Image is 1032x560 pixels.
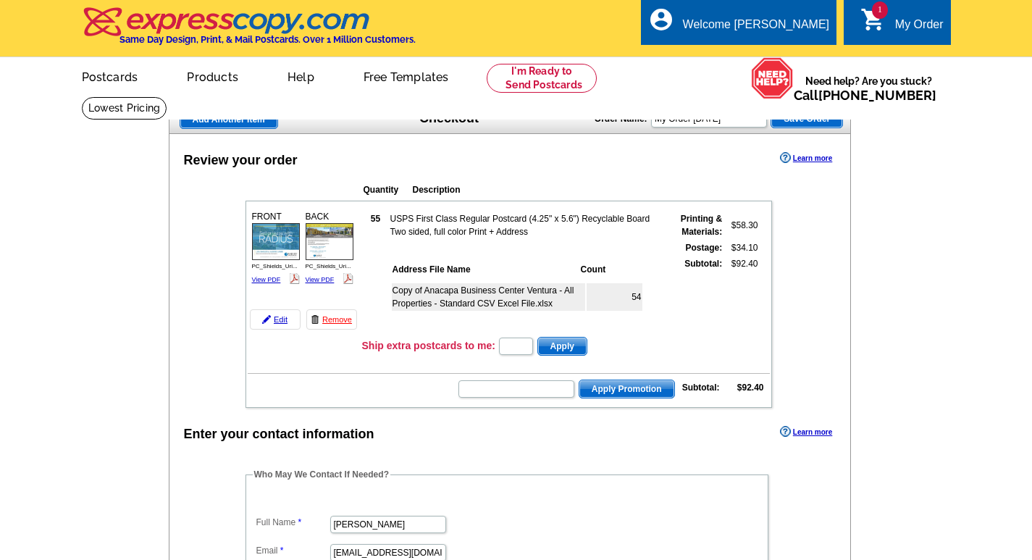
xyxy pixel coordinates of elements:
[579,380,674,398] span: Apply Promotion
[683,18,829,38] div: Welcome [PERSON_NAME]
[828,514,1032,560] iframe: LiveChat chat widget
[685,243,722,253] strong: Postage:
[392,262,579,277] th: Address File Name
[392,283,585,311] td: Copy of Anacapa Business Center Ventura - All Properties - Standard CSV Excel File.xlsx
[343,273,353,284] img: pdf_logo.png
[250,309,301,330] a: Edit
[724,241,758,255] td: $34.10
[681,214,722,237] strong: Printing & Materials:
[306,223,353,259] img: small-thumb.jpg
[390,212,663,239] td: USPS First Class Regular Postcard (4.25" x 5.6") Recyclable Board Two sided, full color Print + A...
[250,208,302,288] div: FRONT
[180,110,278,129] a: Add Another Item
[895,18,944,38] div: My Order
[860,16,944,34] a: 1 shopping_cart My Order
[253,468,390,481] legend: Who May We Contact If Needed?
[538,338,587,355] span: Apply
[119,34,416,45] h4: Same Day Design, Print, & Mail Postcards. Over 1 Million Customers.
[737,383,764,393] strong: $92.40
[184,151,298,170] div: Review your order
[371,214,380,224] strong: 55
[289,273,300,284] img: pdf_logo.png
[164,59,261,93] a: Products
[303,208,356,288] div: BACK
[537,337,587,356] button: Apply
[256,544,329,557] label: Email
[340,59,472,93] a: Free Templates
[256,516,329,529] label: Full Name
[780,426,832,438] a: Learn more
[252,263,298,269] span: PC_Shields_Uri...
[648,7,674,33] i: account_circle
[580,262,642,277] th: Count
[724,256,758,332] td: $92.40
[180,111,277,128] span: Add Another Item
[684,259,722,269] strong: Subtotal:
[264,59,337,93] a: Help
[82,17,416,45] a: Same Day Design, Print, & Mail Postcards. Over 1 Million Customers.
[363,183,411,197] th: Quantity
[724,212,758,239] td: $58.30
[872,1,888,19] span: 1
[184,425,374,444] div: Enter your contact information
[751,57,794,99] img: help
[252,223,300,259] img: small-thumb.jpg
[262,315,271,324] img: pencil-icon.gif
[579,380,675,398] button: Apply Promotion
[682,383,720,393] strong: Subtotal:
[860,7,886,33] i: shopping_cart
[306,263,351,269] span: PC_Shields_Uri...
[780,152,832,164] a: Learn more
[306,276,335,283] a: View PDF
[59,59,161,93] a: Postcards
[362,339,495,352] h3: Ship extra postcards to me:
[412,183,677,197] th: Description
[794,74,944,103] span: Need help? Are you stuck?
[252,276,281,283] a: View PDF
[818,88,936,103] a: [PHONE_NUMBER]
[306,309,357,330] a: Remove
[794,88,936,103] span: Call
[311,315,319,324] img: trashcan-icon.gif
[587,283,642,311] td: 54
